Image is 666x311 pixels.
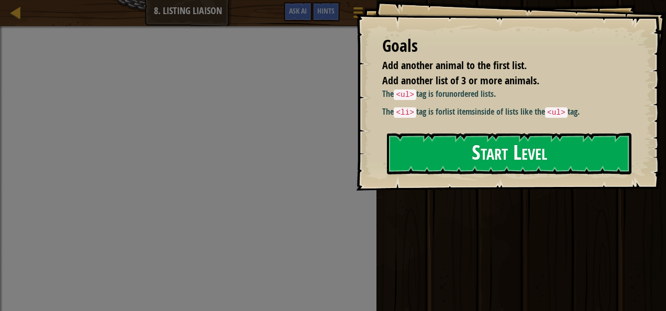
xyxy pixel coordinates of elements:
[545,107,568,118] code: <ul>
[382,88,637,101] p: The tag is for .
[317,6,335,16] span: Hints
[445,88,494,99] strong: unordered lists
[382,73,539,87] span: Add another list of 3 or more animals.
[369,58,627,73] li: Add another animal to the first list.
[394,90,416,100] code: <ul>
[369,73,627,88] li: Add another list of 3 or more animals.
[345,2,371,27] button: Show game menu
[382,106,637,118] p: The tag is for inside of lists like the tag.
[289,6,307,16] span: Ask AI
[284,2,312,21] button: Ask AI
[382,58,527,72] span: Add another animal to the first list.
[387,133,631,174] button: Start Level
[394,107,416,118] code: <li>
[445,106,475,117] strong: list items
[382,34,629,58] div: Goals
